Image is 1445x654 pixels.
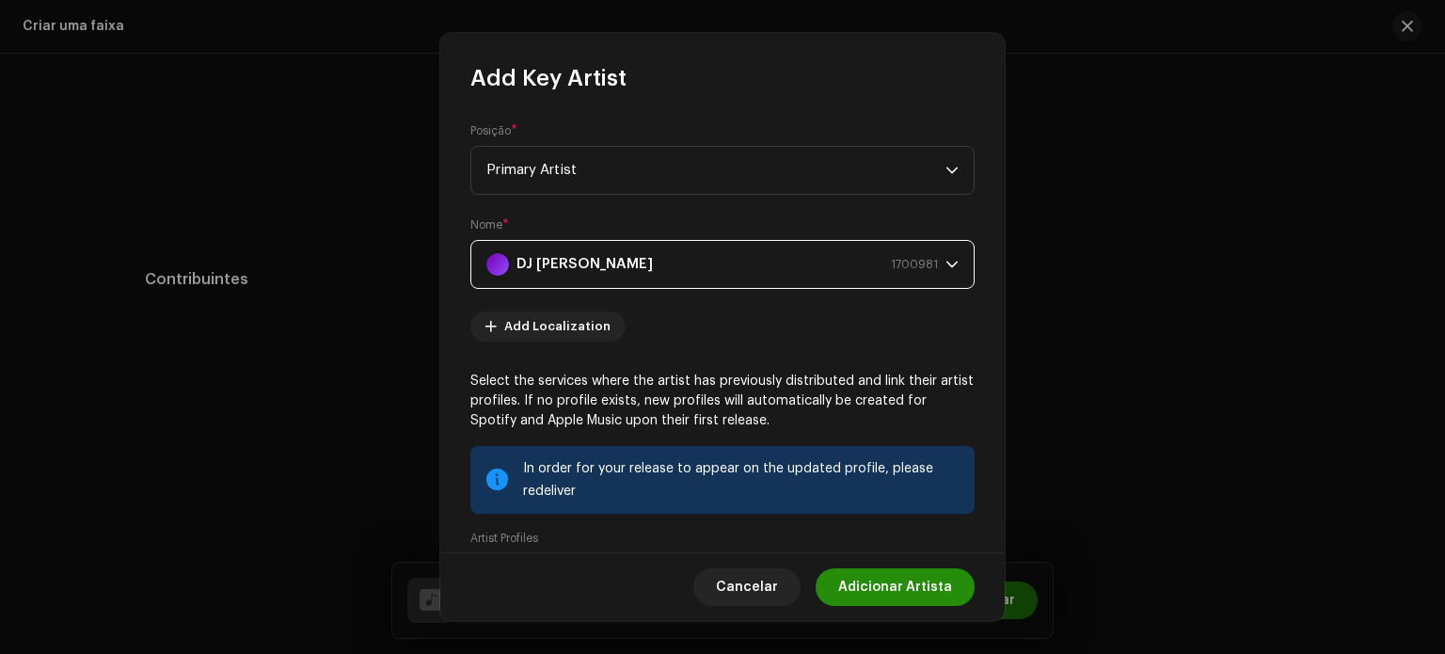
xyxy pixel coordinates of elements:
span: DJ MIKAEL PEREIRA [486,241,945,288]
label: Nome [470,217,509,232]
span: Add Localization [504,308,611,345]
strong: DJ [PERSON_NAME] [516,241,653,288]
div: dropdown trigger [945,147,959,194]
div: dropdown trigger [945,241,959,288]
small: Artist Profiles [470,529,538,548]
button: Cancelar [693,568,801,606]
span: Primary Artist [486,147,945,194]
span: Cancelar [716,568,778,606]
button: Adicionar Artista [816,568,975,606]
p: Select the services where the artist has previously distributed and link their artist profiles. I... [470,372,975,431]
span: Adicionar Artista [838,568,952,606]
span: 1700981 [891,241,938,288]
div: In order for your release to appear on the updated profile, please redeliver [523,457,960,502]
span: Add Key Artist [470,63,627,93]
label: Posição [470,123,517,138]
button: Add Localization [470,311,626,342]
